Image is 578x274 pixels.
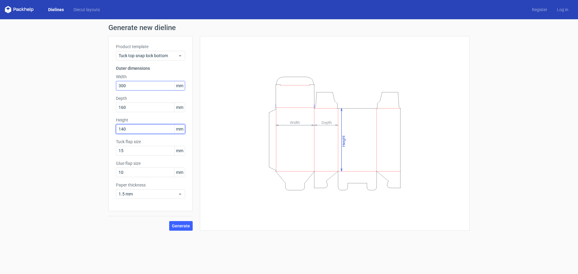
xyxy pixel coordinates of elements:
label: Height [116,117,185,123]
span: mm [174,146,185,155]
span: mm [174,81,185,90]
label: Glue flap size [116,160,185,166]
label: Depth [116,95,185,101]
a: Dielines [43,7,69,13]
label: Width [116,74,185,80]
h3: Outer dimensions [116,65,185,71]
span: Tuck top snap lock bottom [119,53,178,59]
span: mm [174,103,185,112]
span: mm [174,168,185,177]
span: Generate [172,224,190,228]
span: mm [174,125,185,134]
a: Register [527,7,552,13]
a: Log in [552,7,573,13]
tspan: Depth [322,120,332,125]
label: Product template [116,44,185,50]
tspan: Height [341,135,346,146]
a: Diecut layouts [69,7,105,13]
h1: Generate new dieline [108,24,470,31]
label: Tuck flap size [116,139,185,145]
span: 1.5 mm [119,191,178,197]
label: Paper thickness [116,182,185,188]
button: Generate [169,221,193,231]
tspan: Width [290,120,300,125]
